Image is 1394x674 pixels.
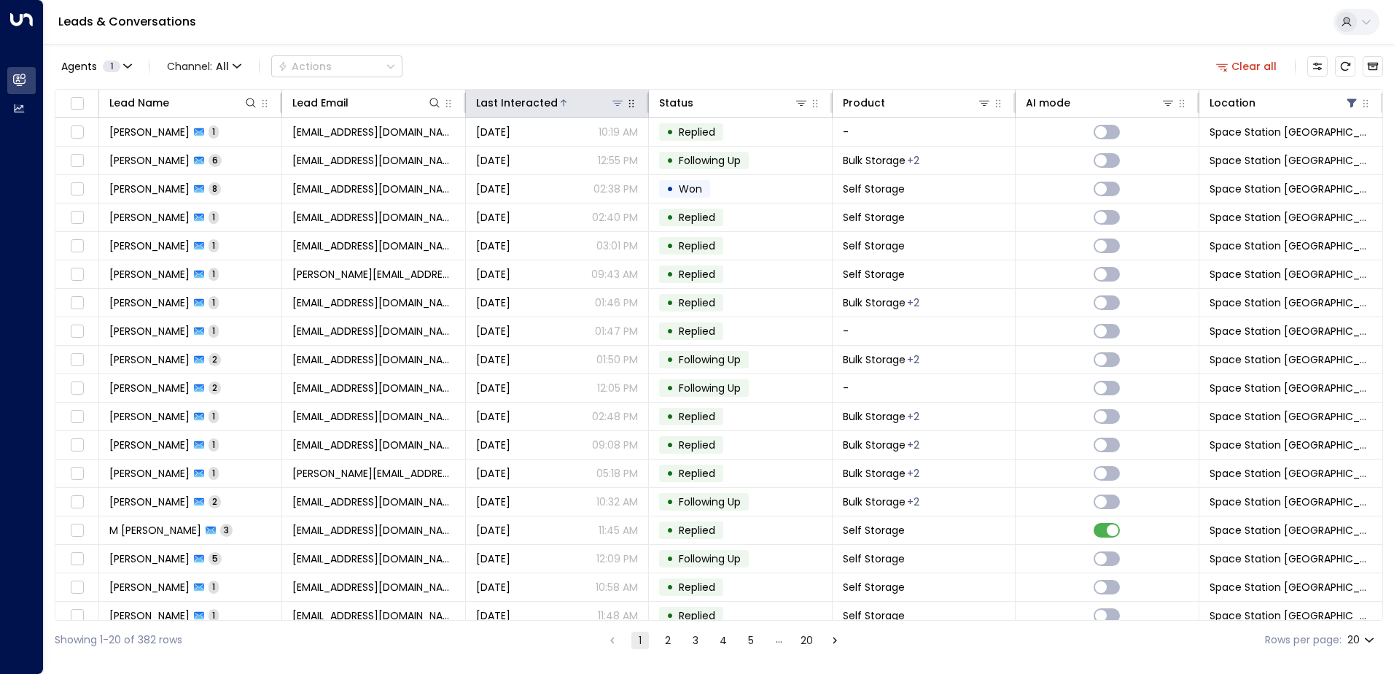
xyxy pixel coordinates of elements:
p: 12:05 PM [597,381,638,395]
div: Lead Email [292,94,441,112]
span: Apr 28, 2025 [476,466,510,481]
span: Toggle select row [68,123,86,142]
div: • [666,347,674,372]
span: 1 [209,581,219,593]
p: 11:45 AM [599,523,638,538]
p: 11:48 AM [598,608,638,623]
div: Location [1210,94,1255,112]
div: • [666,546,674,571]
span: sophie@sophiemail.net [292,466,454,481]
div: AI mode [1026,94,1070,112]
span: May 13, 2025 [476,580,510,594]
span: May 07, 2025 [476,551,510,566]
span: Replied [679,239,715,253]
span: Bulk Storage [843,466,906,481]
div: Container Storage,Self Storage [907,352,919,367]
a: Leads & Conversations [58,13,196,30]
span: May 06, 2025 [476,523,510,538]
span: Replied [679,580,715,594]
div: • [666,489,674,514]
span: Toggle select all [68,95,86,113]
span: Space Station Doncaster [1210,523,1372,538]
span: Rebecca Ackroyd [109,409,190,424]
span: Mar 17, 2025 [476,210,510,225]
span: Self Storage [843,523,905,538]
span: 1 [103,61,120,72]
span: Jacqueline Thompson [109,438,190,452]
span: Toggle select row [68,408,86,426]
span: Sophie Stevens [109,466,190,481]
div: Product [843,94,992,112]
td: - [833,118,1016,146]
button: Actions [271,55,402,77]
div: Last Interacted [476,94,558,112]
span: Space Station Doncaster [1210,438,1372,452]
span: Bulk Storage [843,352,906,367]
span: 6 [209,154,222,166]
div: • [666,404,674,429]
div: • [666,205,674,230]
div: Container Storage,Self Storage [907,438,919,452]
span: 1 [209,467,219,479]
button: Go to next page [826,632,844,649]
span: bigmark1975@gmail.com [292,523,454,538]
span: Toggle select row [68,465,86,483]
span: Self Storage [843,267,905,282]
div: Product [843,94,885,112]
span: Replied [679,409,715,424]
div: • [666,461,674,486]
span: 1 [209,211,219,223]
span: Agents [61,61,97,71]
span: Apr 30, 2025 [476,495,510,509]
span: beckyackroyd92@gmail.com [292,409,454,424]
span: Space Station Doncaster [1210,409,1372,424]
span: Space Station Doncaster [1210,267,1372,282]
span: Rebecca Ackroyd [109,495,190,509]
td: - [833,317,1016,345]
span: Following Up [679,495,741,509]
button: Go to page 5 [742,632,760,649]
button: Go to page 20 [798,632,816,649]
span: Feb 13, 2025 [476,125,510,139]
span: Replied [679,438,715,452]
span: Toggle select row [68,152,86,170]
span: beckyackroyd92@gmail.com [292,580,454,594]
button: Go to page 2 [659,632,677,649]
span: Replied [679,324,715,338]
span: tabbie028@gmail.com [292,381,454,395]
div: Button group with a nested menu [271,55,402,77]
span: Space Station Doncaster [1210,182,1372,196]
span: john@gmail.com [292,267,454,282]
div: Status [659,94,808,112]
span: Rebecca Ackroyd [109,352,190,367]
span: Bulk Storage [843,495,906,509]
p: 09:43 AM [591,267,638,282]
p: 09:08 PM [592,438,638,452]
span: Apr 22, 2025 [476,409,510,424]
span: Space Station Doncaster [1210,125,1372,139]
button: Go to page 4 [714,632,732,649]
nav: pagination navigation [603,631,844,649]
div: • [666,233,674,258]
span: 2 [209,381,221,394]
span: Toggle select row [68,180,86,198]
p: 10:19 AM [599,125,638,139]
span: Space Station Doncaster [1210,210,1372,225]
span: Apr 16, 2025 [476,352,510,367]
span: Toggle select row [68,578,86,597]
span: beckyackroyd92@gmail.com [292,495,454,509]
span: 1 [209,296,219,309]
span: Space Station Doncaster [1210,153,1372,168]
span: 1 [209,609,219,621]
span: 1 [209,268,219,280]
p: 05:18 PM [596,466,638,481]
div: Container Storage,Self Storage [907,495,919,509]
span: Space Station Doncaster [1210,495,1372,509]
span: M Mcdonald [109,523,201,538]
span: Toggle select row [68,436,86,454]
span: Toggle select row [68,266,86,284]
div: Showing 1-20 of 382 rows [55,632,182,648]
span: Toggle select row [68,493,86,511]
span: Self Storage [843,551,905,566]
div: Container Storage,Self Storage [907,153,919,168]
